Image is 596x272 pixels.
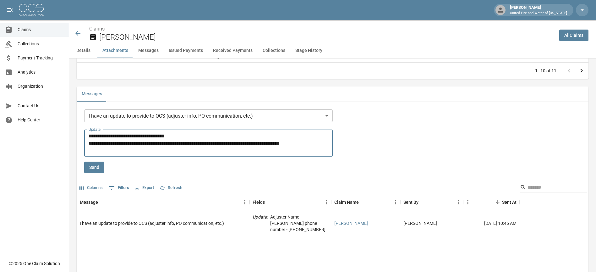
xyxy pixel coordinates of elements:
div: anchor tabs [69,43,596,58]
div: related-list tabs [77,86,588,102]
span: Collections [18,41,64,47]
span: Contact Us [18,103,64,109]
button: Messages [77,86,107,102]
p: Update : [253,214,268,233]
a: AllClaims [559,30,588,41]
div: Sent At [502,193,517,211]
p: Adjuster Name - [PERSON_NAME] phone number - [PHONE_NUMBER] [270,214,328,233]
div: Fields [253,193,265,211]
span: Help Center [18,117,64,123]
button: Attachments [97,43,133,58]
button: Details [69,43,97,58]
div: Fields [249,193,331,211]
span: Analytics [18,69,64,75]
div: Sent By [403,193,418,211]
nav: breadcrumb [89,25,554,33]
div: [DATE] 10:45 AM [463,211,520,236]
button: Select columns [78,183,104,193]
button: Sort [265,198,274,207]
div: Sent By [400,193,463,211]
div: © 2025 One Claim Solution [9,260,60,267]
button: Sort [418,198,427,207]
div: Message [77,193,249,211]
span: Payment Tracking [18,55,64,61]
button: Received Payments [208,43,258,58]
button: Stage History [290,43,327,58]
div: April Harding [403,220,437,226]
div: Sent At [463,193,520,211]
button: Messages [133,43,164,58]
button: Sort [98,198,107,207]
button: Go to next page [575,64,588,77]
button: Menu [322,197,331,207]
div: I have an update to provide to OCS (adjuster info, PO communication, etc.) [80,220,224,226]
span: Claims [18,26,64,33]
button: Menu [240,197,249,207]
button: Send [84,162,104,173]
button: Show filters [107,183,131,193]
div: Message [80,193,98,211]
p: United Fire and Water of [US_STATE] [510,11,567,16]
div: Claim Name [334,193,359,211]
button: open drawer [4,4,16,16]
div: Claim Name [331,193,400,211]
div: [PERSON_NAME] [507,4,570,16]
button: Menu [463,197,473,207]
a: [PERSON_NAME] [334,220,368,226]
button: Menu [391,197,400,207]
p: 1–10 of 11 [535,68,556,74]
button: Issued Payments [164,43,208,58]
button: Export [133,183,156,193]
img: ocs-logo-white-transparent.png [19,4,44,16]
span: Organization [18,83,64,90]
button: Collections [258,43,290,58]
button: Menu [454,197,463,207]
button: Sort [359,198,368,207]
div: Search [520,182,587,194]
a: Claims [89,26,105,32]
div: I have an update to provide to OCS (adjuster info, PO communication, etc.) [84,109,333,122]
h2: [PERSON_NAME] [99,33,554,42]
button: Refresh [158,183,184,193]
label: Update [89,127,101,132]
button: Sort [493,198,502,207]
